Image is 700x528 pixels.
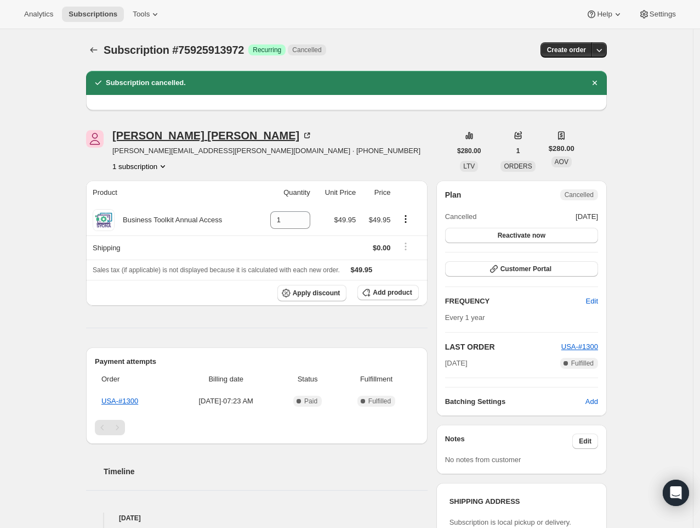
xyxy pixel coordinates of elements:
span: Cancelled [445,211,477,222]
button: Reactivate now [445,228,598,243]
span: Settings [650,10,676,19]
button: Create order [540,42,593,58]
span: Subscription is local pickup or delivery. [449,518,571,526]
th: Price [359,181,394,205]
button: USA-#1300 [561,341,598,352]
span: Recurring [253,46,281,54]
span: Help [597,10,612,19]
button: Help [579,7,629,22]
button: Dismiss notification [587,75,602,91]
span: $0.00 [373,244,391,252]
button: Add [579,393,605,411]
h3: SHIPPING ADDRESS [449,496,594,507]
span: Every 1 year [445,313,485,322]
h2: LAST ORDER [445,341,561,352]
span: Sales tax (if applicable) is not displayed because it is calculated with each new order. [93,266,340,274]
button: Subscriptions [86,42,101,58]
span: Subscription #75925913972 [104,44,244,56]
h3: Notes [445,434,573,449]
th: Shipping [86,235,257,260]
span: LTV [463,162,475,170]
span: [DATE] [576,211,598,222]
button: Apply discount [277,285,347,301]
button: Customer Portal [445,261,598,277]
span: Fulfilled [571,359,594,368]
span: Fulfilled [368,397,391,406]
a: USA-#1300 [561,342,598,351]
th: Unit Price [314,181,360,205]
span: Status [281,374,334,385]
span: Paid [304,397,317,406]
button: Shipping actions [397,240,414,252]
h2: FREQUENCY [445,296,586,307]
th: Product [86,181,257,205]
span: Reactivate now [498,231,545,240]
span: Apply discount [293,289,340,297]
a: USA-#1300 [101,397,138,405]
button: Add product [357,285,418,300]
span: Edit [579,437,591,446]
span: No notes from customer [445,456,521,464]
span: [DATE] · 07:23 AM [178,396,275,407]
span: Cancelled [292,46,321,54]
span: Edit [586,296,598,307]
span: AOV [555,158,568,166]
span: Subscriptions [69,10,117,19]
button: $280.00 [451,143,487,159]
span: $49.95 [334,216,356,224]
th: Order [95,367,174,391]
h2: Payment attempts [95,356,419,367]
span: $280.00 [549,143,574,154]
span: Analytics [24,10,53,19]
div: Business Toolkit Annual Access [115,215,222,226]
button: Tools [126,7,167,22]
span: ORDERS [504,162,532,170]
div: [PERSON_NAME] [PERSON_NAME] [112,130,312,141]
span: Cancelled [565,190,594,199]
button: Subscriptions [62,7,124,22]
span: Fulfillment [340,374,412,385]
button: Product actions [112,161,168,172]
span: Jaime Guthier [86,130,104,148]
img: product img [93,209,115,231]
button: Edit [579,293,605,310]
button: 1 [510,143,527,159]
span: Add product [373,288,412,297]
h2: Subscription cancelled. [106,77,186,88]
h2: Plan [445,189,462,200]
th: Quantity [257,181,314,205]
span: Create order [547,46,586,54]
button: Settings [632,7,682,22]
button: Edit [572,434,598,449]
h2: Timeline [104,466,428,477]
span: Customer Portal [500,265,551,273]
span: $49.95 [351,266,373,274]
span: [PERSON_NAME][EMAIL_ADDRESS][PERSON_NAME][DOMAIN_NAME] · [PHONE_NUMBER] [112,145,420,156]
span: Add [585,396,598,407]
h6: Batching Settings [445,396,585,407]
span: Tools [133,10,150,19]
span: [DATE] [445,358,468,369]
span: Billing date [178,374,275,385]
nav: Pagination [95,420,419,435]
h4: [DATE] [86,513,428,524]
div: Open Intercom Messenger [663,480,689,506]
button: Product actions [397,213,414,225]
span: $280.00 [457,147,481,155]
button: Analytics [18,7,60,22]
span: 1 [516,147,520,155]
span: $49.95 [369,216,391,224]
